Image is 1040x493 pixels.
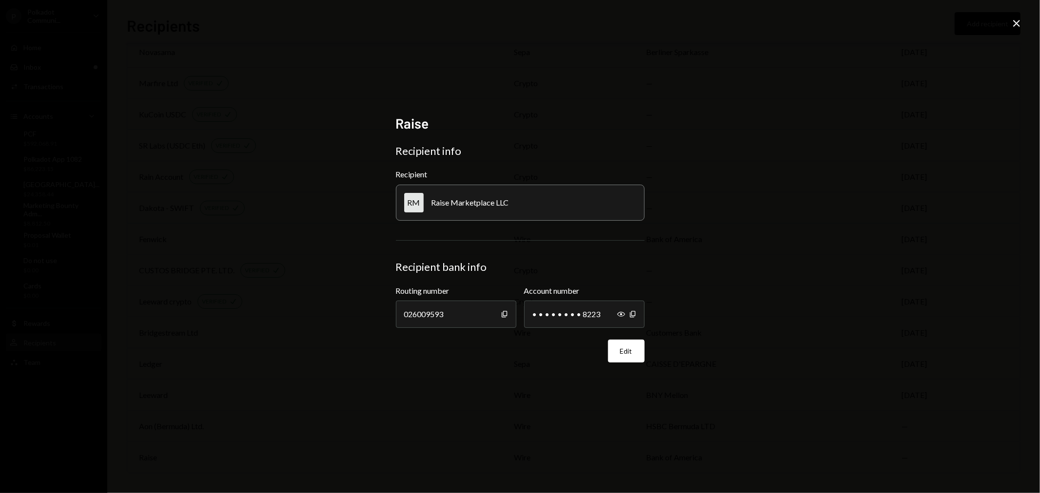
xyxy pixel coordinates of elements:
[396,285,516,297] label: Routing number
[524,285,645,297] label: Account number
[396,260,645,274] div: Recipient bank info
[608,340,645,362] button: Edit
[396,114,645,133] h2: Raise
[524,301,645,328] div: • • • • • • • • 8223
[404,193,424,212] div: RM
[396,144,645,158] div: Recipient info
[432,198,509,207] div: Raise Marketplace LLC
[396,170,645,179] div: Recipient
[396,301,516,328] div: 026009593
